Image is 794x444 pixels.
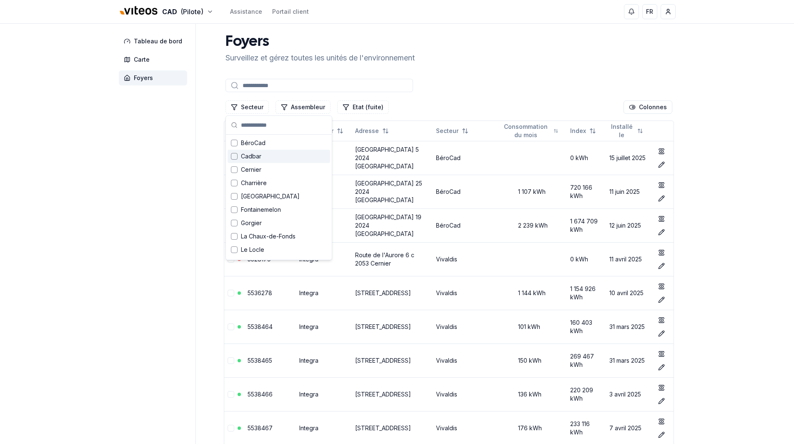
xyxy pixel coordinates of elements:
[606,276,651,310] td: 10 avril 2025
[225,52,415,64] p: Surveillez et gérez toutes les unités de l'environnement
[225,34,415,50] h1: Foyers
[355,289,411,296] a: [STREET_ADDRESS]
[228,357,234,364] button: Sélectionner la ligne
[570,386,603,403] div: 220 209 kWh
[433,141,498,175] td: BéroCad
[248,424,273,431] a: 5538467
[241,152,261,161] span: Cadbar
[606,310,651,344] td: 31 mars 2025
[248,357,272,364] a: 5538465
[570,183,603,200] div: 720 166 kWh
[606,344,651,377] td: 31 mars 2025
[646,8,653,16] span: FR
[248,256,271,263] a: 5528179
[162,7,177,17] span: CAD
[501,188,564,196] div: 1 107 kWh
[565,124,601,138] button: Not sorted. Click to sort ascending.
[228,290,234,296] button: Sélectionner la ligne
[433,377,498,411] td: Vivaldis
[570,285,603,301] div: 1 154 926 kWh
[570,217,603,234] div: 1 674 709 kWh
[241,206,281,214] span: Fontainemelon
[272,8,309,16] a: Portail client
[496,124,564,138] button: Not sorted. Click to sort ascending.
[606,175,651,208] td: 11 juin 2025
[570,255,603,263] div: 0 kWh
[355,424,411,431] a: [STREET_ADDRESS]
[241,139,266,147] span: BéroCad
[230,8,262,16] a: Assistance
[119,1,159,21] img: Viteos - CAD Logo
[248,391,273,398] a: 5538466
[228,324,234,330] button: Sélectionner la ligne
[296,377,352,411] td: Integra
[241,166,261,174] span: Cernier
[433,276,498,310] td: Vivaldis
[570,154,603,162] div: 0 kWh
[501,323,564,331] div: 101 kWh
[248,323,273,330] a: 5538464
[296,276,352,310] td: Integra
[241,232,296,241] span: La Chaux-de-Fonds
[337,100,389,114] button: Filtrer les lignes
[570,127,586,135] span: Index
[501,424,564,432] div: 176 kWh
[355,146,419,170] a: [GEOGRAPHIC_DATA] 5 2024 [GEOGRAPHIC_DATA]
[355,180,422,203] a: [GEOGRAPHIC_DATA] 25 2024 [GEOGRAPHIC_DATA]
[119,70,190,85] a: Foyers
[241,192,300,201] span: [GEOGRAPHIC_DATA]
[431,124,473,138] button: Not sorted. Click to sort ascending.
[355,357,411,364] a: [STREET_ADDRESS]
[119,34,190,49] a: Tableau de bord
[570,352,603,369] div: 269 467 kWh
[606,208,651,242] td: 12 juin 2025
[355,127,379,135] span: Adresse
[119,52,190,67] a: Carte
[225,100,269,114] button: Filtrer les lignes
[501,356,564,365] div: 150 kWh
[180,7,203,17] span: (Pilote)
[119,3,213,21] button: CAD(Pilote)
[134,74,153,82] span: Foyers
[501,390,564,399] div: 136 kWh
[248,289,272,296] a: 5536278
[296,344,352,377] td: Integra
[642,4,657,19] button: FR
[241,246,264,254] span: Le Locle
[433,208,498,242] td: BéroCad
[609,123,634,139] span: Installé le
[350,124,394,138] button: Not sorted. Click to sort ascending.
[241,219,262,227] span: Gorgier
[355,323,411,330] a: [STREET_ADDRESS]
[606,242,651,276] td: 11 avril 2025
[570,319,603,335] div: 160 403 kWh
[604,124,648,138] button: Not sorted. Click to sort ascending.
[228,391,234,398] button: Sélectionner la ligne
[436,127,458,135] span: Secteur
[296,310,352,344] td: Integra
[355,391,411,398] a: [STREET_ADDRESS]
[276,100,331,114] button: Filtrer les lignes
[299,127,333,135] span: Assembleur
[433,175,498,208] td: BéroCad
[501,221,564,230] div: 2 239 kWh
[433,344,498,377] td: Vivaldis
[241,259,278,267] span: Maladière BT
[228,425,234,431] button: Sélectionner la ligne
[433,310,498,344] td: Vivaldis
[606,141,651,175] td: 15 juillet 2025
[134,37,182,45] span: Tableau de bord
[606,377,651,411] td: 3 avril 2025
[433,242,498,276] td: Vivaldis
[570,420,603,436] div: 233 116 kWh
[355,251,414,267] a: Route de l'Aurore 6 c 2053 Cernier
[501,123,551,139] span: Consommation du mois
[355,213,421,237] a: [GEOGRAPHIC_DATA] 19 2024 [GEOGRAPHIC_DATA]
[624,100,672,114] button: Cocher les colonnes
[501,289,564,297] div: 1 144 kWh
[134,55,150,64] span: Carte
[241,179,267,187] span: Charrière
